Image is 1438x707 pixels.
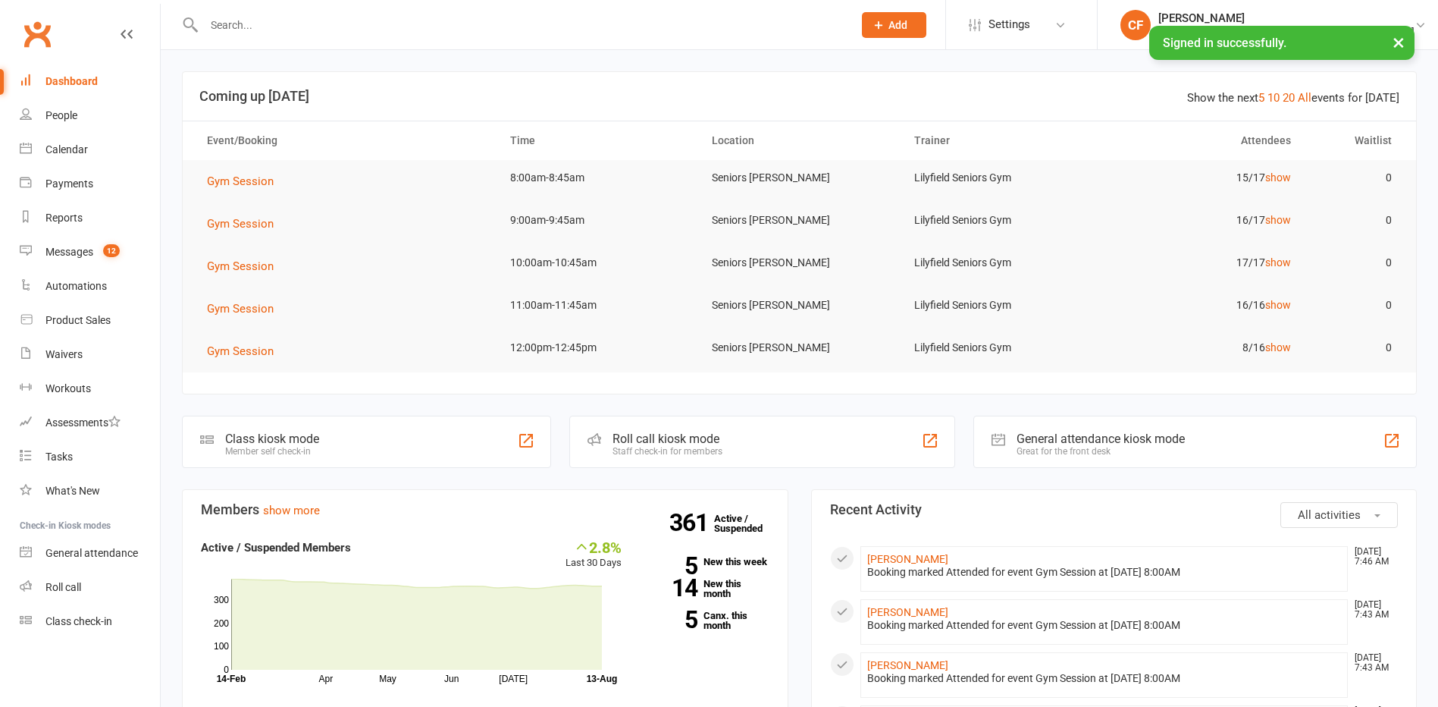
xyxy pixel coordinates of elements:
a: show more [263,504,320,517]
td: 11:00am-11:45am [497,288,698,323]
a: show [1265,256,1291,269]
div: Roll call kiosk mode [612,432,722,446]
div: Messages [45,246,93,258]
div: Dashboard [45,75,98,87]
strong: Active / Suspended Members [201,541,351,555]
td: Lilyfield Seniors Gym [901,245,1102,281]
button: Add [862,12,926,38]
div: Calendar [45,143,88,156]
span: Add [888,19,907,31]
td: 16/16 [1102,288,1304,323]
button: Gym Session [207,215,284,233]
td: 0 [1305,203,1405,238]
div: Assessments [45,416,121,429]
div: Roll call [45,581,81,593]
th: Location [698,121,900,160]
a: Automations [20,269,160,303]
time: [DATE] 7:43 AM [1347,600,1397,620]
td: Seniors [PERSON_NAME] [698,288,900,323]
div: Booking marked Attended for event Gym Session at [DATE] 8:00AM [867,566,1342,579]
a: 5 [1258,91,1264,105]
td: Seniors [PERSON_NAME] [698,245,900,281]
button: Gym Session [207,342,284,360]
div: 2.8% [565,539,622,555]
a: All [1298,91,1311,105]
div: Staff check-in for members [612,446,722,457]
div: Member self check-in [225,446,319,457]
h3: Recent Activity [830,502,1399,517]
button: Gym Session [207,172,284,190]
div: Waivers [45,348,83,360]
a: 20 [1283,91,1295,105]
a: 5Canx. this month [644,611,769,630]
span: Gym Session [207,217,274,231]
div: Booking marked Attended for event Gym Session at [DATE] 8:00AM [867,619,1342,632]
a: Assessments [20,406,160,440]
div: Reports [45,212,83,224]
div: Automations [45,280,107,292]
strong: 5 [644,555,697,577]
a: Tasks [20,440,160,474]
a: 361Active / Suspended [714,502,781,545]
a: show [1265,341,1291,353]
a: Clubworx [18,15,56,53]
div: Uniting Seniors [PERSON_NAME][GEOGRAPHIC_DATA] [1158,25,1415,39]
a: Reports [20,201,160,235]
a: Dashboard [20,64,160,99]
th: Event/Booking [193,121,497,160]
input: Search... [199,14,842,36]
button: × [1385,26,1412,58]
a: Waivers [20,338,160,372]
a: Class kiosk mode [20,605,160,639]
a: Payments [20,167,160,201]
a: General attendance kiosk mode [20,536,160,570]
a: show [1265,171,1291,184]
h3: Coming up [DATE] [199,89,1399,104]
a: [PERSON_NAME] [867,606,948,618]
a: People [20,99,160,133]
a: show [1265,214,1291,226]
td: Lilyfield Seniors Gym [901,160,1102,196]
span: Settings [988,8,1030,42]
a: 10 [1267,91,1280,105]
div: Last 30 Days [565,539,622,571]
strong: 361 [669,511,714,534]
td: 8:00am-8:45am [497,160,698,196]
td: Seniors [PERSON_NAME] [698,203,900,238]
td: 15/17 [1102,160,1304,196]
th: Time [497,121,698,160]
a: 5New this week [644,557,769,567]
div: General attendance [45,547,138,559]
td: 0 [1305,160,1405,196]
td: Lilyfield Seniors Gym [901,330,1102,366]
td: 8/16 [1102,330,1304,366]
a: show [1265,299,1291,311]
a: [PERSON_NAME] [867,659,948,671]
td: 0 [1305,245,1405,281]
div: Class kiosk mode [225,432,319,446]
div: CF [1120,10,1151,40]
td: 0 [1305,288,1405,323]
td: Lilyfield Seniors Gym [901,203,1102,238]
th: Waitlist [1305,121,1405,160]
button: Gym Session [207,257,284,275]
a: 14New this month [644,579,769,599]
a: What's New [20,474,160,508]
a: Messages 12 [20,235,160,269]
div: Great for the front desk [1017,446,1185,457]
strong: 5 [644,608,697,631]
th: Trainer [901,121,1102,160]
td: 0 [1305,330,1405,366]
div: Show the next events for [DATE] [1187,89,1399,107]
span: Gym Session [207,344,274,358]
span: Gym Session [207,259,274,273]
td: Seniors [PERSON_NAME] [698,160,900,196]
td: 12:00pm-12:45pm [497,330,698,366]
td: 16/17 [1102,203,1304,238]
div: Booking marked Attended for event Gym Session at [DATE] 8:00AM [867,672,1342,685]
th: Attendees [1102,121,1304,160]
span: All activities [1298,508,1361,522]
a: [PERSON_NAME] [867,553,948,565]
a: Workouts [20,372,160,406]
a: Calendar [20,133,160,167]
